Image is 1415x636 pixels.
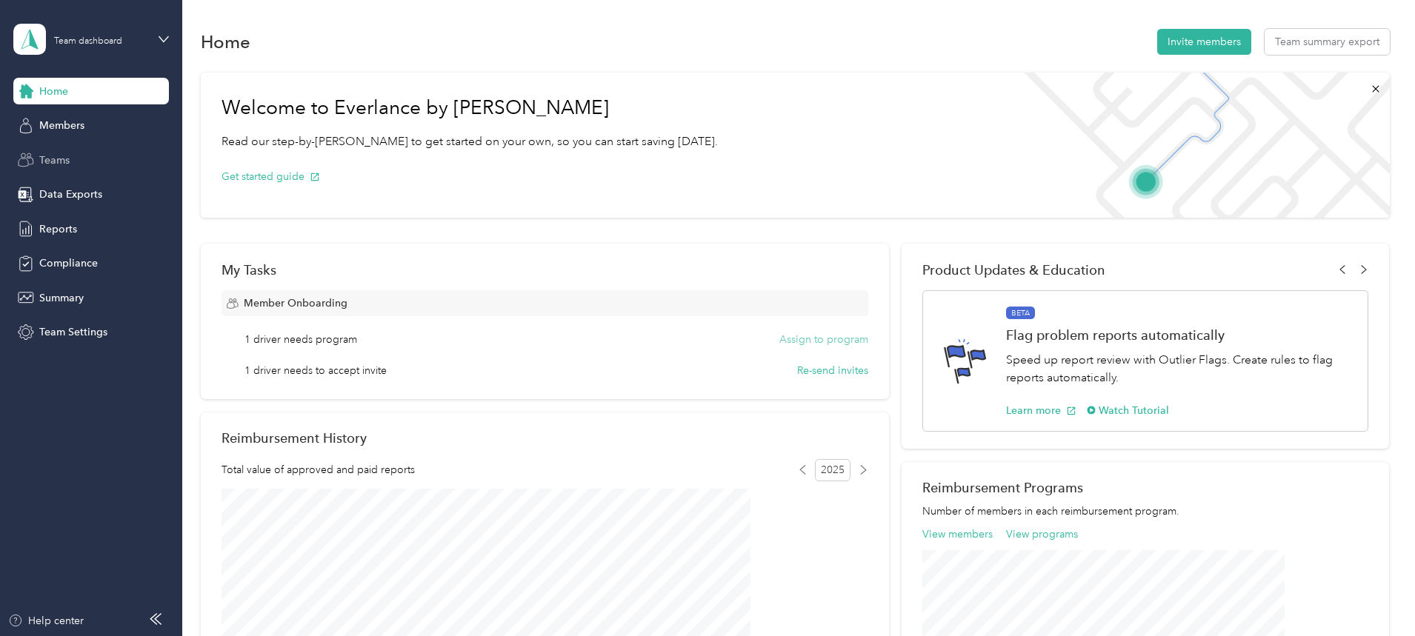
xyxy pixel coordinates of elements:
[922,262,1105,278] span: Product Updates & Education
[1157,29,1251,55] button: Invite members
[39,187,102,202] span: Data Exports
[1006,327,1352,343] h1: Flag problem reports automatically
[39,153,70,168] span: Teams
[922,503,1368,519] p: Number of members in each reimbursement program.
[222,262,868,278] div: My Tasks
[1006,351,1352,387] p: Speed up report review with Outlier Flags. Create rules to flag reports automatically.
[222,133,718,151] p: Read our step-by-[PERSON_NAME] to get started on your own, so you can start saving [DATE].
[779,332,868,347] button: Assign to program
[54,37,122,46] div: Team dashboard
[222,169,320,184] button: Get started guide
[1006,403,1076,418] button: Learn more
[1009,73,1389,218] img: Welcome to everlance
[39,324,107,340] span: Team Settings
[39,84,68,99] span: Home
[244,332,357,347] span: 1 driver needs program
[1087,403,1169,418] button: Watch Tutorial
[222,462,415,478] span: Total value of approved and paid reports
[8,613,84,629] button: Help center
[1006,526,1078,542] button: View programs
[222,430,367,446] h2: Reimbursement History
[244,363,387,378] span: 1 driver needs to accept invite
[39,221,77,237] span: Reports
[797,363,868,378] button: Re-send invites
[39,118,84,133] span: Members
[922,526,993,542] button: View members
[922,480,1368,495] h2: Reimbursement Programs
[39,290,84,306] span: Summary
[244,295,347,311] span: Member Onboarding
[1265,29,1390,55] button: Team summary export
[1006,307,1035,320] span: BETA
[1332,553,1415,636] iframe: Everlance-gr Chat Button Frame
[222,96,718,120] h1: Welcome to Everlance by [PERSON_NAME]
[815,459,850,481] span: 2025
[201,34,250,50] h1: Home
[39,255,98,271] span: Compliance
